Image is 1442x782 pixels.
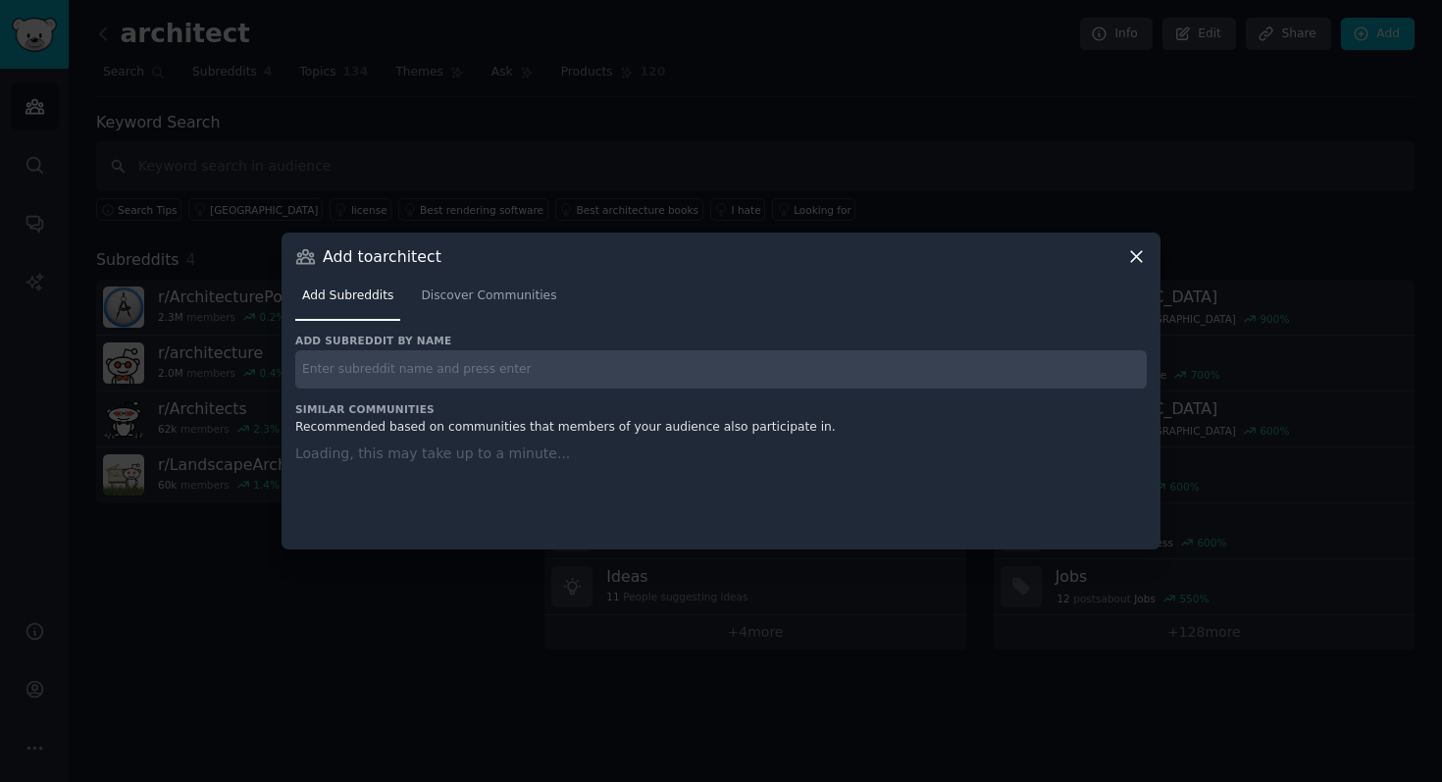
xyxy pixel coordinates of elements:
[295,350,1147,389] input: Enter subreddit name and press enter
[414,281,563,321] a: Discover Communities
[295,443,1147,526] div: Loading, this may take up to a minute...
[302,287,393,305] span: Add Subreddits
[295,419,1147,437] div: Recommended based on communities that members of your audience also participate in.
[323,246,441,267] h3: Add to architect
[421,287,556,305] span: Discover Communities
[295,334,1147,347] h3: Add subreddit by name
[295,281,400,321] a: Add Subreddits
[295,402,1147,416] h3: Similar Communities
